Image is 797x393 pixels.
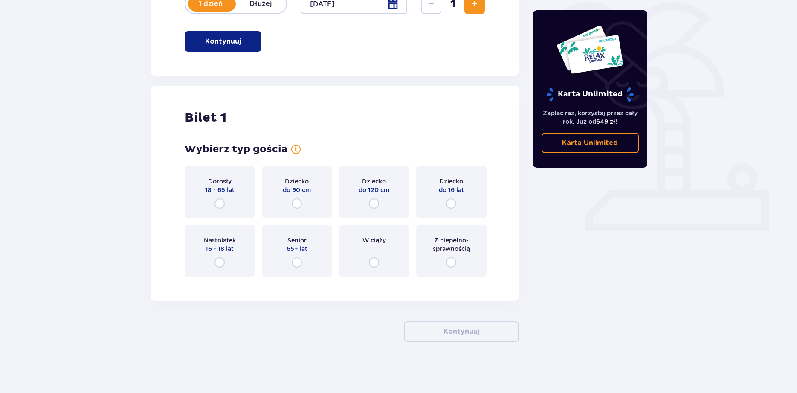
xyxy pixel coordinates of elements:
button: Kontynuuj [185,31,261,52]
button: Kontynuuj [404,321,519,342]
img: Dwie karty całoroczne do Suntago z napisem 'UNLIMITED RELAX', na białym tle z tropikalnymi liśćmi... [556,25,624,74]
h2: Bilet 1 [185,110,226,126]
span: 65+ lat [287,245,307,253]
span: 649 zł [596,118,615,125]
a: Karta Unlimited [542,133,639,153]
p: Karta Unlimited [562,138,618,148]
h3: Wybierz typ gościa [185,143,287,156]
span: Dziecko [285,177,309,186]
span: Senior [287,236,307,245]
span: Dziecko [439,177,463,186]
span: W ciąży [362,236,386,245]
p: Kontynuuj [205,37,241,46]
span: Dorosły [208,177,232,186]
span: do 120 cm [359,186,389,194]
span: Nastolatek [204,236,236,245]
span: Z niepełno­sprawnością [424,236,479,253]
p: Zapłać raz, korzystaj przez cały rok. Już od ! [542,109,639,126]
span: 18 - 65 lat [205,186,235,194]
span: do 16 lat [439,186,464,194]
p: Kontynuuj [443,327,479,336]
span: do 90 cm [283,186,311,194]
p: Karta Unlimited [546,87,635,102]
span: 16 - 18 lat [206,245,234,253]
span: Dziecko [362,177,386,186]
